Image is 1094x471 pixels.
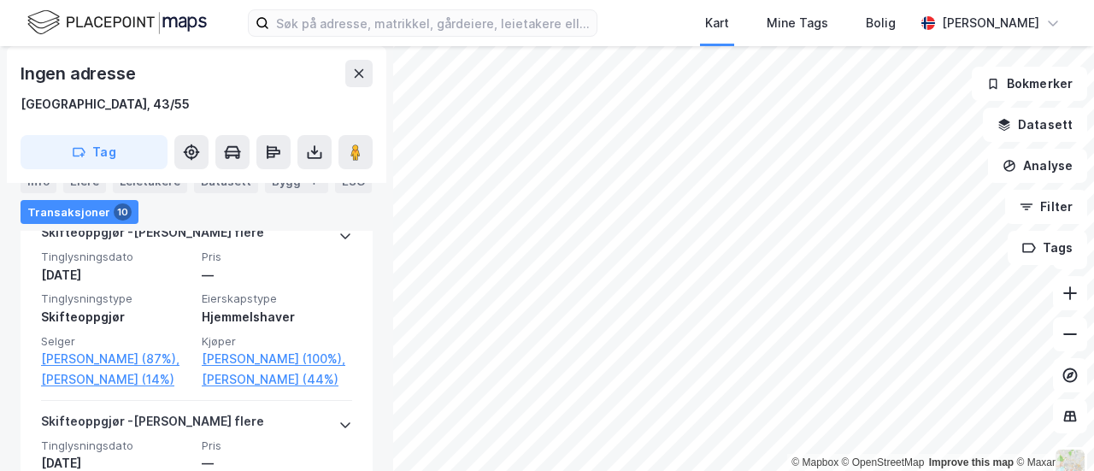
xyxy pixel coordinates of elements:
[767,13,828,33] div: Mine Tags
[41,369,191,390] a: [PERSON_NAME] (14%)
[202,439,352,453] span: Pris
[866,13,896,33] div: Bolig
[202,265,352,286] div: —
[988,149,1087,183] button: Analyse
[972,67,1087,101] button: Bokmerker
[1005,190,1087,224] button: Filter
[942,13,1039,33] div: [PERSON_NAME]
[41,250,191,264] span: Tinglysningsdato
[1009,389,1094,471] iframe: Chat Widget
[202,334,352,349] span: Kjøper
[21,135,168,169] button: Tag
[41,439,191,453] span: Tinglysningsdato
[21,60,138,87] div: Ingen adresse
[983,108,1087,142] button: Datasett
[41,349,191,369] a: [PERSON_NAME] (87%),
[41,334,191,349] span: Selger
[114,203,132,221] div: 10
[202,291,352,306] span: Eierskapstype
[705,13,729,33] div: Kart
[41,265,191,286] div: [DATE]
[929,456,1014,468] a: Improve this map
[269,10,597,36] input: Søk på adresse, matrikkel, gårdeiere, leietakere eller personer
[41,307,191,327] div: Skifteoppgjør
[1009,389,1094,471] div: Kontrollprogram for chat
[202,307,352,327] div: Hjemmelshaver
[27,8,207,38] img: logo.f888ab2527a4732fd821a326f86c7f29.svg
[21,200,138,224] div: Transaksjoner
[41,222,264,250] div: Skifteoppgjør - [PERSON_NAME] flere
[41,291,191,306] span: Tinglysningstype
[202,369,352,390] a: [PERSON_NAME] (44%)
[1008,231,1087,265] button: Tags
[202,250,352,264] span: Pris
[21,94,190,115] div: [GEOGRAPHIC_DATA], 43/55
[41,411,264,439] div: Skifteoppgjør - [PERSON_NAME] flere
[791,456,838,468] a: Mapbox
[202,349,352,369] a: [PERSON_NAME] (100%),
[842,456,925,468] a: OpenStreetMap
